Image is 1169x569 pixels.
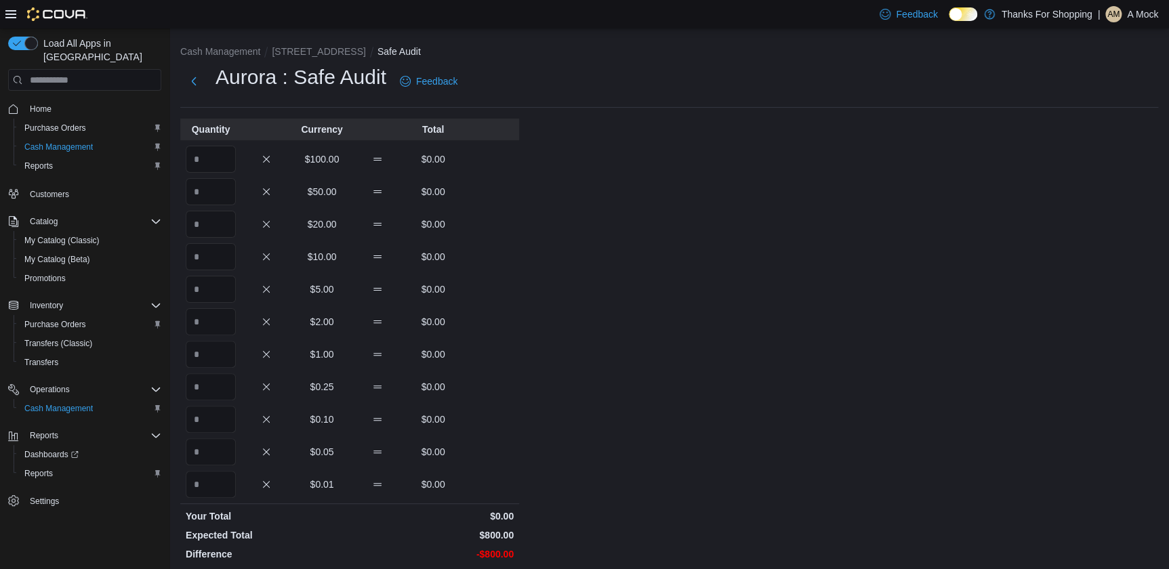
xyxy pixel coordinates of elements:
button: Reports [24,427,64,444]
span: Home [24,100,161,117]
p: $100.00 [297,152,347,166]
span: Purchase Orders [19,120,161,136]
input: Quantity [186,373,236,400]
p: -$800.00 [352,547,514,561]
button: Operations [3,380,167,399]
span: Load All Apps in [GEOGRAPHIC_DATA] [38,37,161,64]
button: Catalog [3,212,167,231]
p: $0.00 [408,250,458,264]
span: Dashboards [19,446,161,463]
button: Reports [14,156,167,175]
span: My Catalog (Classic) [19,232,161,249]
span: Cash Management [19,400,161,417]
span: Settings [30,496,59,507]
button: Next [180,68,207,95]
button: My Catalog (Beta) [14,250,167,269]
span: My Catalog (Classic) [24,235,100,246]
span: Transfers [19,354,161,371]
button: Cash Management [14,399,167,418]
button: Purchase Orders [14,315,167,334]
a: Home [24,101,57,117]
button: Cash Management [14,138,167,156]
input: Dark Mode [949,7,977,22]
div: A Mock [1105,6,1122,22]
p: Difference [186,547,347,561]
button: Cash Management [180,46,260,57]
p: $0.10 [297,413,347,426]
button: Promotions [14,269,167,288]
button: Reports [3,426,167,445]
span: Operations [30,384,70,395]
p: Total [408,123,458,136]
span: Reports [24,427,161,444]
input: Quantity [186,243,236,270]
img: Cova [27,7,87,21]
a: Customers [24,186,75,203]
button: Home [3,99,167,119]
a: Settings [24,493,64,509]
button: Safe Audit [377,46,421,57]
span: Reports [19,158,161,174]
span: Purchase Orders [24,123,86,133]
span: Catalog [30,216,58,227]
input: Quantity [186,211,236,238]
a: Reports [19,158,58,174]
a: Transfers [19,354,64,371]
span: Customers [30,189,69,200]
p: $20.00 [297,217,347,231]
nav: Complex example [8,93,161,546]
span: Cash Management [24,403,93,414]
span: Transfers (Classic) [24,338,92,349]
button: Purchase Orders [14,119,167,138]
p: $5.00 [297,282,347,296]
span: Dashboards [24,449,79,460]
p: $0.25 [297,380,347,394]
span: Operations [24,381,161,398]
span: Purchase Orders [24,319,86,330]
p: $0.00 [408,152,458,166]
input: Quantity [186,406,236,433]
button: Catalog [24,213,63,230]
p: | [1097,6,1100,22]
p: $50.00 [297,185,347,198]
input: Quantity [186,341,236,368]
span: My Catalog (Beta) [24,254,90,265]
h1: Aurora : Safe Audit [216,64,386,91]
nav: An example of EuiBreadcrumbs [180,45,1158,61]
span: Promotions [24,273,66,284]
p: $0.01 [297,478,347,491]
p: $0.00 [408,217,458,231]
p: $1.00 [297,347,347,361]
span: Reports [24,468,53,479]
span: Purchase Orders [19,316,161,333]
input: Quantity [186,438,236,465]
button: Reports [14,464,167,483]
a: Feedback [874,1,943,28]
span: Cash Management [19,139,161,155]
span: AM [1107,6,1120,22]
button: Inventory [24,297,68,314]
p: A Mock [1127,6,1158,22]
a: Dashboards [19,446,84,463]
p: $0.00 [408,315,458,329]
p: Currency [297,123,347,136]
button: Customers [3,184,167,203]
span: Catalog [24,213,161,230]
span: Feedback [416,75,457,88]
span: Reports [24,161,53,171]
p: $0.00 [408,413,458,426]
span: Transfers [24,357,58,368]
span: Transfers (Classic) [19,335,161,352]
a: Cash Management [19,400,98,417]
a: Feedback [394,68,463,95]
span: Inventory [30,300,63,311]
a: My Catalog (Classic) [19,232,105,249]
button: My Catalog (Classic) [14,231,167,250]
input: Quantity [186,178,236,205]
a: Purchase Orders [19,316,91,333]
a: Reports [19,465,58,482]
span: Reports [19,465,161,482]
button: Inventory [3,296,167,315]
input: Quantity [186,471,236,498]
